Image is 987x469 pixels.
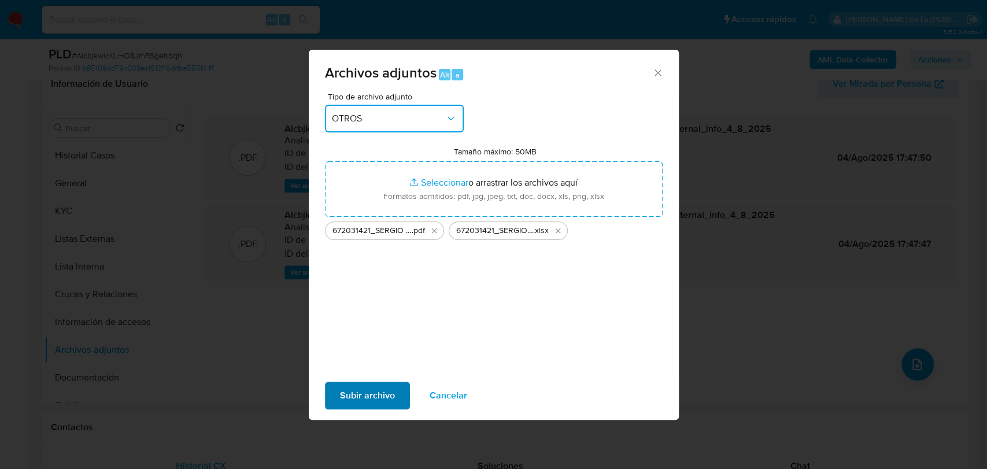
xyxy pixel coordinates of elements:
[332,225,412,237] span: 672031421_SERGIO [PERSON_NAME] ACOSTA_JUL2025
[551,224,565,238] button: Eliminar 672031421_SERGIO JONATHAN DURAN ACOSTA_JUL2025_AT.xlsx
[440,69,449,80] span: Alt
[325,382,410,409] button: Subir archivo
[412,225,425,237] span: .pdf
[332,113,445,124] span: OTROS
[415,382,482,409] button: Cancelar
[533,225,549,237] span: .xlsx
[328,93,467,101] span: Tipo de archivo adjunto
[456,225,533,237] span: 672031421_SERGIO [PERSON_NAME] ACOSTA_JUL2025_AT
[325,105,464,132] button: OTROS
[430,383,467,408] span: Cancelar
[340,383,395,408] span: Subir archivo
[325,62,437,83] span: Archivos adjuntos
[427,224,441,238] button: Eliminar 672031421_SERGIO JONATHAN DURAN ACOSTA_JUL2025.pdf
[454,146,537,157] label: Tamaño máximo: 50MB
[456,69,460,80] span: a
[325,217,663,240] ul: Archivos seleccionados
[652,67,663,77] button: Cerrar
